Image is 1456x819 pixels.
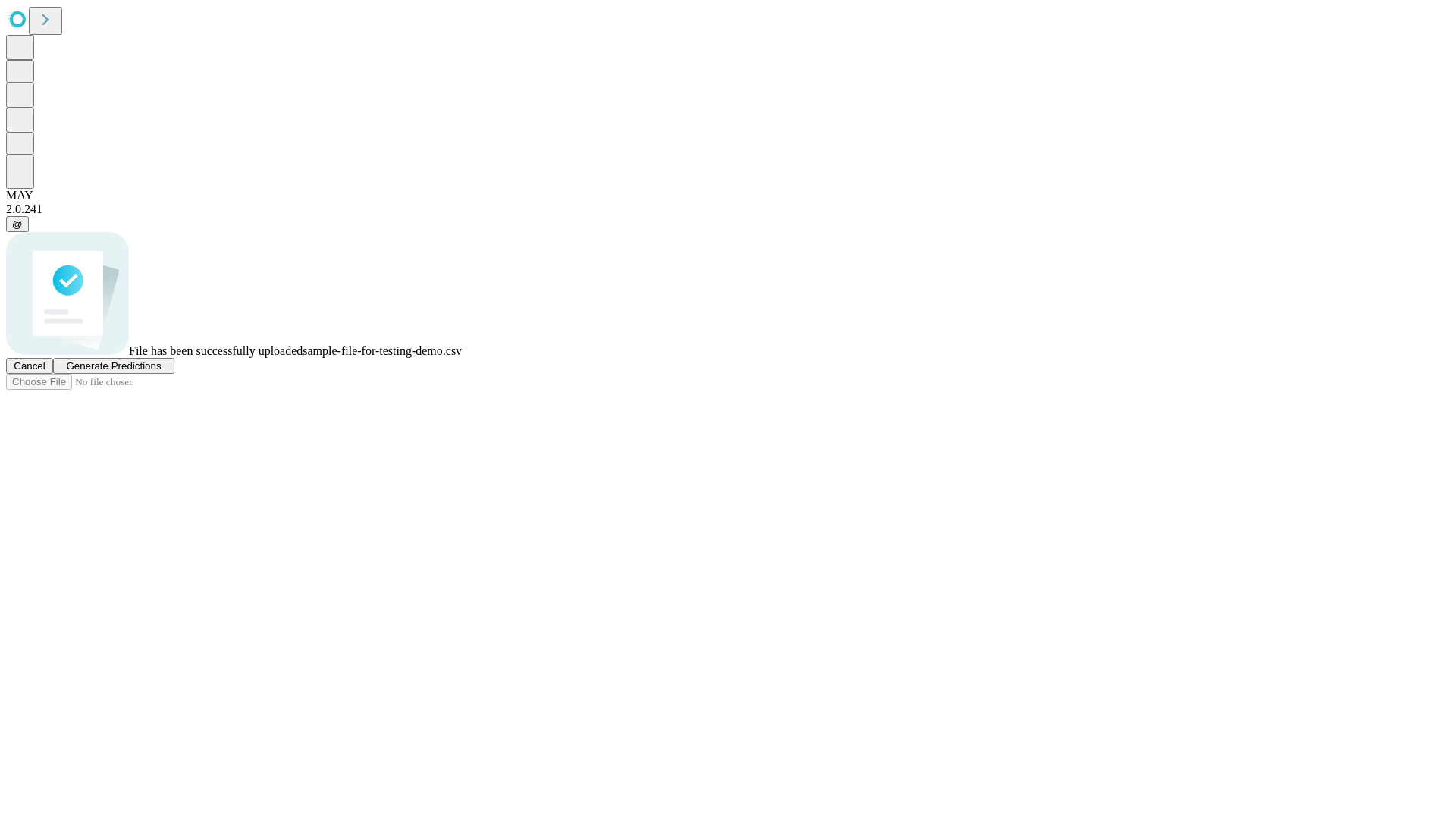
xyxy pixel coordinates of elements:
div: 2.0.241 [6,202,1450,216]
button: @ [6,216,29,232]
span: Cancel [14,360,45,372]
span: File has been successfully uploaded [129,344,303,357]
span: Generate Predictions [66,360,161,372]
button: Generate Predictions [53,358,174,374]
span: @ [12,218,23,230]
span: sample-file-for-testing-demo.csv [303,344,462,357]
div: MAY [6,189,1450,202]
button: Cancel [6,358,53,374]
